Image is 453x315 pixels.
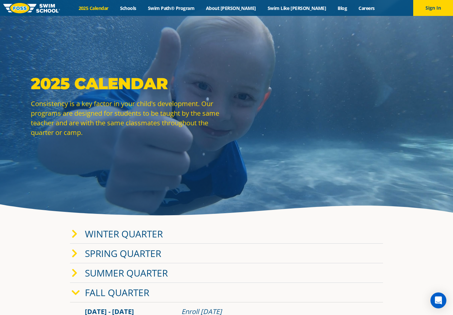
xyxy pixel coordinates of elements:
a: Spring Quarter [85,247,161,260]
div: Open Intercom Messenger [430,292,446,308]
a: About [PERSON_NAME] [200,5,262,11]
a: Careers [353,5,380,11]
a: 2025 Calendar [73,5,114,11]
strong: 2025 Calendar [31,74,168,93]
a: Summer Quarter [85,267,168,279]
a: Schools [114,5,142,11]
a: Blog [332,5,353,11]
a: Swim Like [PERSON_NAME] [262,5,332,11]
a: Fall Quarter [85,286,149,299]
img: FOSS Swim School Logo [3,3,60,13]
a: Winter Quarter [85,227,163,240]
a: Swim Path® Program [142,5,200,11]
p: Consistency is a key factor in your child's development. Our programs are designed for students t... [31,99,223,137]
